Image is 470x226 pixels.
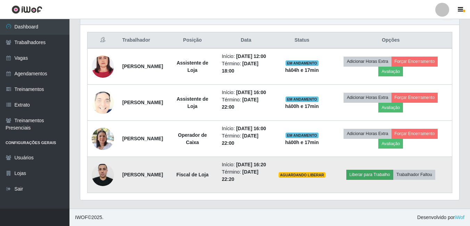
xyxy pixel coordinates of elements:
[236,126,266,131] time: [DATE] 16:00
[279,172,325,178] span: AGUARDANDO LIBERAR
[344,129,391,139] button: Adicionar Horas Extra
[236,90,266,95] time: [DATE] 16:00
[75,214,104,221] span: © 2025 .
[378,67,403,76] button: Avaliação
[92,42,114,91] img: 1752609549082.jpeg
[92,160,114,190] img: 1730211202642.jpeg
[11,5,42,14] img: CoreUI Logo
[222,125,270,132] li: Início:
[330,32,452,49] th: Opções
[391,57,438,66] button: Forçar Encerramento
[92,89,114,116] img: 1746292948519.jpeg
[122,100,163,105] strong: [PERSON_NAME]
[378,139,403,149] button: Avaliação
[178,132,207,145] strong: Operador de Caixa
[222,89,270,96] li: Início:
[222,132,270,147] li: Término:
[122,172,163,177] strong: [PERSON_NAME]
[285,140,319,145] strong: há 00 h e 17 min
[222,60,270,75] li: Término:
[176,172,209,177] strong: Fiscal de Loja
[344,93,391,102] button: Adicionar Horas Extra
[391,129,438,139] button: Forçar Encerramento
[167,32,217,49] th: Posição
[92,124,114,153] img: 1726671654574.jpeg
[217,32,274,49] th: Data
[222,53,270,60] li: Início:
[286,60,319,66] span: EM ANDAMENTO
[344,57,391,66] button: Adicionar Horas Extra
[378,103,403,112] button: Avaliação
[286,133,319,138] span: EM ANDAMENTO
[274,32,330,49] th: Status
[118,32,167,49] th: Trabalhador
[222,96,270,111] li: Término:
[285,103,319,109] strong: há 00 h e 17 min
[122,64,163,69] strong: [PERSON_NAME]
[75,215,88,220] span: IWOF
[236,162,266,167] time: [DATE] 16:20
[346,170,393,179] button: Liberar para Trabalho
[176,96,208,109] strong: Assistente de Loja
[236,53,266,59] time: [DATE] 12:00
[393,170,435,179] button: Trabalhador Faltou
[286,97,319,102] span: EM ANDAMENTO
[176,60,208,73] strong: Assistente de Loja
[417,214,464,221] span: Desenvolvido por
[222,161,270,168] li: Início:
[455,215,464,220] a: iWof
[285,67,319,73] strong: há 04 h e 17 min
[222,168,270,183] li: Término:
[391,93,438,102] button: Forçar Encerramento
[122,136,163,141] strong: [PERSON_NAME]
